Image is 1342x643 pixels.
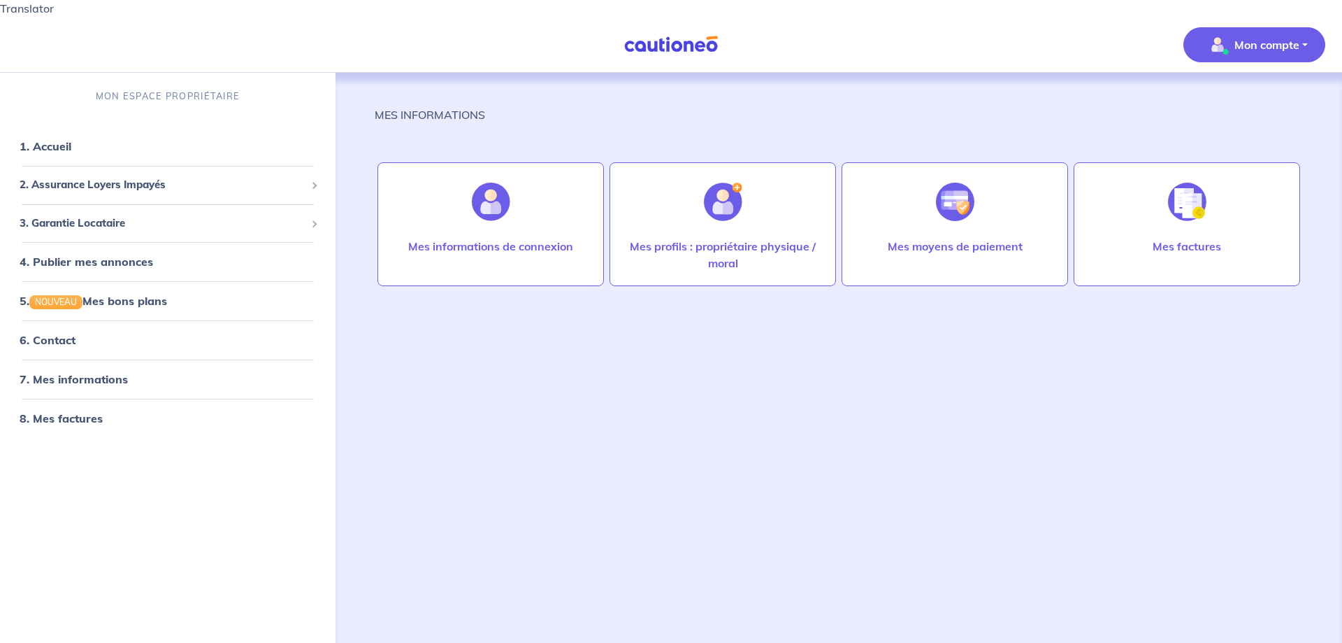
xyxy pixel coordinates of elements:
[408,238,573,255] p: Mes informations de connexion
[1183,27,1325,62] button: illu_account_valid_menu.svgMon compte
[96,90,240,103] p: MON ESPACE PROPRIÉTAIRE
[20,333,75,347] a: 6. Contact
[936,183,974,221] img: illu_credit_card_no_anim.svg
[6,365,330,393] div: 7. Mes informations
[1234,36,1299,53] p: Mon compte
[20,215,305,232] span: 3. Garantie Locataire
[20,255,153,269] a: 4. Publier mes annonces
[472,183,510,221] img: illu_account.svg
[6,326,330,354] div: 6. Contact
[6,210,330,237] div: 3. Garantie Locataire
[375,106,485,123] p: MES INFORMATIONS
[20,372,128,386] a: 7. Mes informations
[1153,238,1221,255] p: Mes factures
[619,36,723,53] img: Cautioneo
[20,294,167,308] a: 5.NOUVEAUMes bons plans
[6,248,330,276] div: 4. Publier mes annonces
[20,411,103,425] a: 8. Mes factures
[6,404,330,432] div: 8. Mes factures
[6,287,330,315] div: 5.NOUVEAUMes bons plans
[1168,183,1206,221] img: illu_invoice.svg
[6,132,330,160] div: 1. Accueil
[20,177,305,193] span: 2. Assurance Loyers Impayés
[888,238,1023,255] p: Mes moyens de paiement
[6,171,330,199] div: 2. Assurance Loyers Impayés
[704,183,742,221] img: illu_account_add.svg
[20,139,71,153] a: 1. Accueil
[1206,34,1229,56] img: illu_account_valid_menu.svg
[624,238,821,271] p: Mes profils : propriétaire physique / moral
